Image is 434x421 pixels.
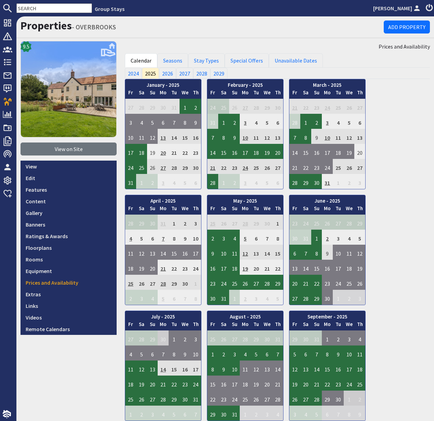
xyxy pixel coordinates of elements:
[158,129,169,144] td: 13
[218,230,229,245] td: 3
[72,23,116,31] small: - OVERBROOKS
[311,205,322,215] th: Su
[158,215,169,230] td: 31
[322,129,333,144] td: 10
[333,159,344,174] td: 25
[180,144,190,159] td: 22
[311,174,322,189] td: 30
[262,215,273,230] td: 30
[176,68,193,79] a: 2027
[229,159,240,174] td: 23
[354,260,365,275] td: 19
[333,260,344,275] td: 17
[344,260,355,275] td: 18
[125,53,157,68] a: Calendar
[300,144,311,159] td: 15
[311,159,322,174] td: 23
[218,89,229,99] th: Sa
[300,245,311,260] td: 7
[251,205,262,215] th: Tu
[289,89,300,99] th: Fr
[147,99,158,114] td: 29
[272,99,283,114] td: 30
[262,89,273,99] th: We
[240,245,251,260] td: 12
[21,41,117,137] img: OVERBROOKS's icon
[218,99,229,114] td: 25
[169,144,180,159] td: 21
[21,207,117,219] a: Gallery
[158,174,169,189] td: 3
[240,205,251,215] th: Mo
[300,174,311,189] td: 29
[169,89,180,99] th: Tu
[16,3,92,13] input: SEARCH
[251,144,262,159] td: 18
[322,215,333,230] td: 26
[21,195,117,207] a: Content
[322,99,333,114] td: 24
[240,260,251,275] td: 19
[21,254,117,265] a: Rooms
[218,260,229,275] td: 17
[21,161,117,172] a: View
[344,114,355,129] td: 5
[344,245,355,260] td: 11
[190,174,201,189] td: 6
[322,114,333,129] td: 3
[125,215,136,230] td: 28
[21,230,117,242] a: Ratings & Awards
[207,260,218,275] td: 16
[218,245,229,260] td: 10
[125,245,136,260] td: 11
[218,114,229,129] td: 1
[354,99,365,114] td: 27
[333,144,344,159] td: 18
[158,144,169,159] td: 20
[207,129,218,144] td: 7
[169,245,180,260] td: 15
[229,230,240,245] td: 4
[240,89,251,99] th: Mo
[354,89,365,99] th: Th
[207,195,283,205] th: May - 2025
[240,215,251,230] td: 28
[229,215,240,230] td: 27
[354,159,365,174] td: 27
[125,68,142,79] a: 2024
[300,215,311,230] td: 24
[180,129,190,144] td: 15
[300,99,311,114] td: 22
[251,114,262,129] td: 4
[322,89,333,99] th: Mo
[251,99,262,114] td: 28
[300,89,311,99] th: Sa
[147,245,158,260] td: 13
[300,230,311,245] td: 31
[180,114,190,129] td: 8
[262,159,273,174] td: 26
[136,144,147,159] td: 18
[21,219,117,230] a: Banners
[300,129,311,144] td: 8
[142,68,159,79] a: 2025
[333,230,344,245] td: 3
[225,53,269,68] a: Special Offers
[262,129,273,144] td: 12
[21,288,117,300] a: Extras
[136,99,147,114] td: 28
[262,174,273,189] td: 5
[262,245,273,260] td: 14
[311,89,322,99] th: Su
[272,159,283,174] td: 27
[190,99,201,114] td: 2
[125,114,136,129] td: 3
[344,89,355,99] th: We
[21,300,117,312] a: Links
[136,89,147,99] th: Sa
[136,205,147,215] th: Sa
[169,205,180,215] th: Tu
[229,99,240,114] td: 26
[136,215,147,230] td: 29
[333,205,344,215] th: Tu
